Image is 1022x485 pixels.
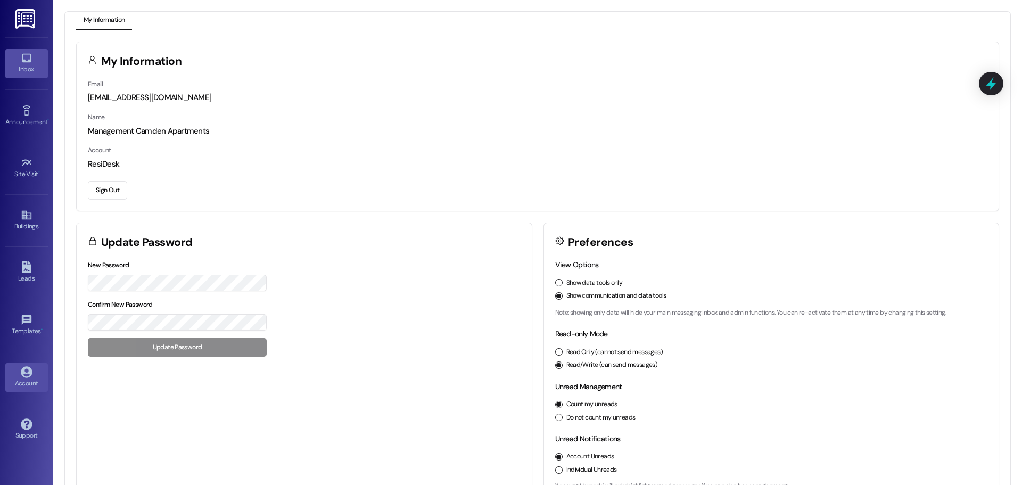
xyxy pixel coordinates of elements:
[101,237,193,248] h3: Update Password
[566,413,636,423] label: Do not count my unreads
[88,80,103,88] label: Email
[566,348,663,357] label: Read Only (cannot send messages)
[555,308,988,318] p: Note: showing only data will hide your main messaging inbox and admin functions. You can re-activ...
[76,12,132,30] button: My Information
[47,117,49,124] span: •
[5,258,48,287] a: Leads
[88,92,987,103] div: [EMAIL_ADDRESS][DOMAIN_NAME]
[101,56,182,67] h3: My Information
[555,329,608,339] label: Read-only Mode
[88,113,105,121] label: Name
[38,169,40,176] span: •
[5,415,48,444] a: Support
[566,360,658,370] label: Read/Write (can send messages)
[5,363,48,392] a: Account
[566,278,623,288] label: Show data tools only
[5,206,48,235] a: Buildings
[88,300,153,309] label: Confirm New Password
[15,9,37,29] img: ResiDesk Logo
[566,452,614,462] label: Account Unreads
[5,154,48,183] a: Site Visit •
[555,260,599,269] label: View Options
[566,465,617,475] label: Individual Unreads
[88,181,127,200] button: Sign Out
[566,400,617,409] label: Count my unreads
[5,311,48,340] a: Templates •
[88,159,987,170] div: ResiDesk
[88,126,987,137] div: Management Camden Apartments
[568,237,633,248] h3: Preferences
[566,291,666,301] label: Show communication and data tools
[5,49,48,78] a: Inbox
[555,382,622,391] label: Unread Management
[555,434,621,443] label: Unread Notifications
[88,261,129,269] label: New Password
[88,146,111,154] label: Account
[41,326,43,333] span: •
